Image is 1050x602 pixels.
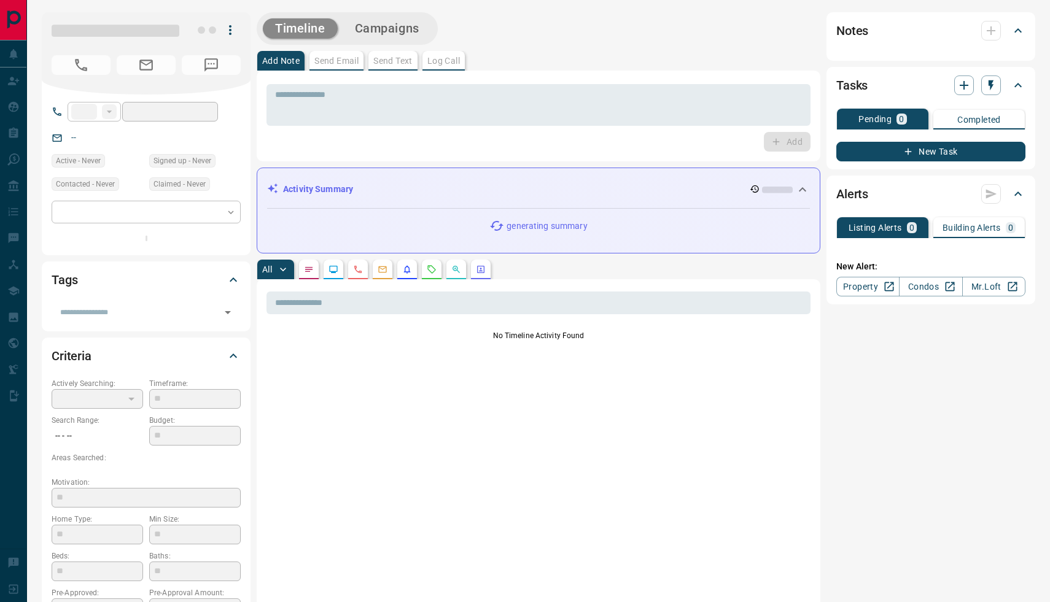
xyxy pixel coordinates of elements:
div: Tasks [836,71,1025,100]
button: Open [219,304,236,321]
span: Signed up - Never [154,155,211,167]
a: -- [71,133,76,142]
span: Active - Never [56,155,101,167]
p: -- - -- [52,426,143,446]
h2: Tags [52,270,77,290]
p: Pre-Approved: [52,587,143,598]
p: Building Alerts [943,223,1001,232]
svg: Requests [427,264,437,274]
p: Actively Searching: [52,378,143,389]
p: Pre-Approval Amount: [149,587,241,598]
button: New Task [836,142,1025,161]
svg: Opportunities [451,264,461,274]
svg: Calls [353,264,363,274]
p: No Timeline Activity Found [266,330,811,341]
svg: Emails [378,264,387,274]
button: Timeline [263,18,338,39]
p: All [262,265,272,274]
p: Pending [858,115,892,123]
svg: Lead Browsing Activity [329,264,338,274]
a: Mr.Loft [962,277,1025,296]
p: 0 [1008,223,1013,232]
p: generating summary [507,220,587,233]
svg: Listing Alerts [402,264,412,274]
div: Criteria [52,341,241,371]
svg: Agent Actions [476,264,486,274]
p: Add Note [262,56,300,65]
p: Completed [957,115,1001,124]
span: No Number [52,55,111,75]
button: Campaigns [343,18,432,39]
p: Budget: [149,415,241,426]
span: Contacted - Never [56,178,115,190]
p: Min Size: [149,514,241,525]
h2: Notes [836,21,868,41]
a: Condos [899,277,962,296]
span: No Number [182,55,241,75]
p: Baths: [149,550,241,561]
p: Beds: [52,550,143,561]
span: No Email [117,55,176,75]
p: Timeframe: [149,378,241,389]
p: Areas Searched: [52,452,241,463]
p: Home Type: [52,514,143,525]
a: Property [836,277,900,296]
div: Notes [836,16,1025,45]
span: Claimed - Never [154,178,206,190]
p: Search Range: [52,415,143,426]
p: 0 [909,223,914,232]
p: 0 [899,115,904,123]
div: Tags [52,265,241,295]
svg: Notes [304,264,314,274]
p: Motivation: [52,477,241,488]
p: Listing Alerts [849,223,902,232]
p: New Alert: [836,260,1025,273]
h2: Tasks [836,75,868,95]
h2: Criteria [52,346,91,366]
p: Activity Summary [283,183,353,196]
div: Alerts [836,179,1025,209]
div: Activity Summary [267,178,810,201]
h2: Alerts [836,184,868,204]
